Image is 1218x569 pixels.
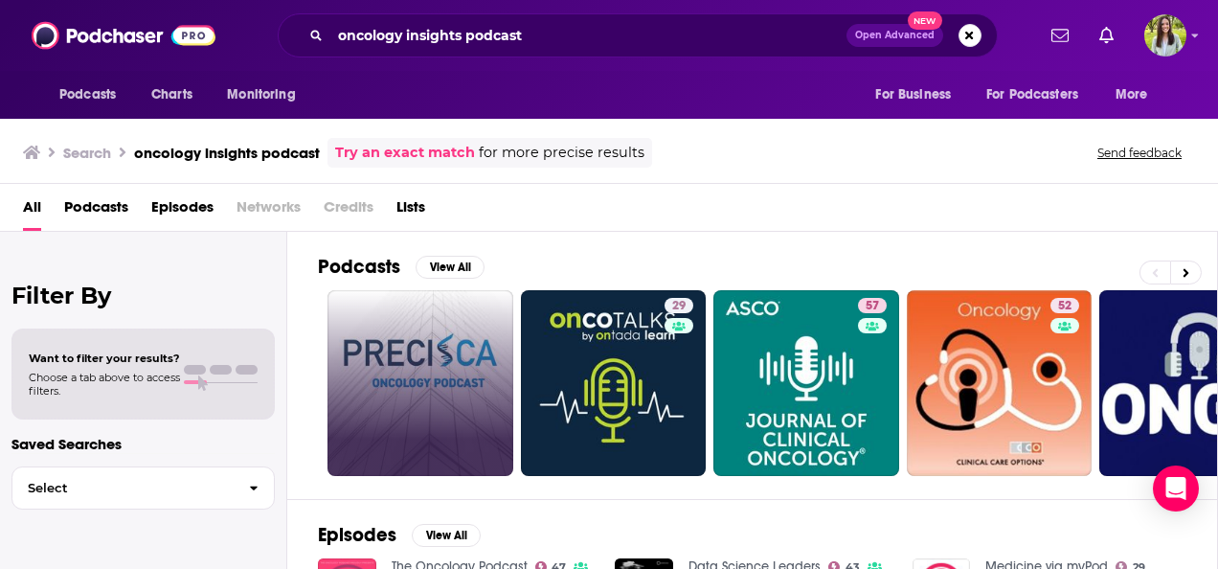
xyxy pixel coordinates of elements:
[521,290,707,476] a: 29
[479,142,644,164] span: for more precise results
[1092,145,1187,161] button: Send feedback
[1144,14,1186,57] span: Logged in as meaghanyoungblood
[11,435,275,453] p: Saved Searches
[11,467,275,510] button: Select
[1144,14,1186,57] button: Show profile menu
[23,192,41,231] a: All
[907,290,1093,476] a: 52
[318,255,400,279] h2: Podcasts
[665,298,693,313] a: 29
[875,81,951,108] span: For Business
[324,192,373,231] span: Credits
[1044,19,1076,52] a: Show notifications dropdown
[1050,298,1079,313] a: 52
[416,256,485,279] button: View All
[46,77,141,113] button: open menu
[396,192,425,231] a: Lists
[846,24,943,47] button: Open AdvancedNew
[151,192,214,231] a: Episodes
[12,482,234,494] span: Select
[278,13,998,57] div: Search podcasts, credits, & more...
[335,142,475,164] a: Try an exact match
[59,81,116,108] span: Podcasts
[1153,466,1199,512] div: Open Intercom Messenger
[11,282,275,309] h2: Filter By
[318,523,481,547] a: EpisodesView All
[855,31,935,40] span: Open Advanced
[1144,14,1186,57] img: User Profile
[318,255,485,279] a: PodcastsView All
[1058,297,1071,316] span: 52
[32,17,215,54] img: Podchaser - Follow, Share and Rate Podcasts
[908,11,942,30] span: New
[214,77,320,113] button: open menu
[713,290,899,476] a: 57
[227,81,295,108] span: Monitoring
[29,352,180,365] span: Want to filter your results?
[64,192,128,231] a: Podcasts
[862,77,975,113] button: open menu
[1116,81,1148,108] span: More
[318,523,396,547] h2: Episodes
[330,20,846,51] input: Search podcasts, credits, & more...
[134,144,320,162] h3: oncology insights podcast
[986,81,1078,108] span: For Podcasters
[672,297,686,316] span: 29
[858,298,887,313] a: 57
[29,371,180,398] span: Choose a tab above to access filters.
[412,524,481,547] button: View All
[974,77,1106,113] button: open menu
[866,297,879,316] span: 57
[237,192,301,231] span: Networks
[1102,77,1172,113] button: open menu
[63,144,111,162] h3: Search
[151,81,192,108] span: Charts
[139,77,204,113] a: Charts
[1092,19,1121,52] a: Show notifications dropdown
